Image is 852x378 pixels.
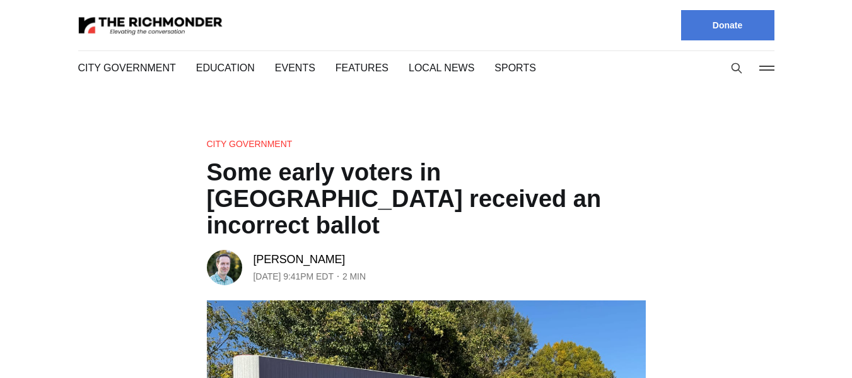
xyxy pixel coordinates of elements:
[78,61,173,75] a: City Government
[207,250,242,285] img: Michael Phillips
[272,61,309,75] a: Events
[399,61,461,75] a: Local News
[207,138,288,150] a: City Government
[681,10,774,40] a: Donate
[329,61,378,75] a: Features
[207,159,646,239] h1: Some early voters in [GEOGRAPHIC_DATA] received an incorrect ballot
[344,269,369,284] span: 2 min
[481,61,520,75] a: Sports
[193,61,252,75] a: Education
[727,59,746,78] button: Search this site
[254,252,347,267] a: [PERSON_NAME]
[745,316,852,378] iframe: portal-trigger
[78,15,223,37] img: The Richmonder
[254,269,336,284] time: [DATE] 9:41PM EDT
